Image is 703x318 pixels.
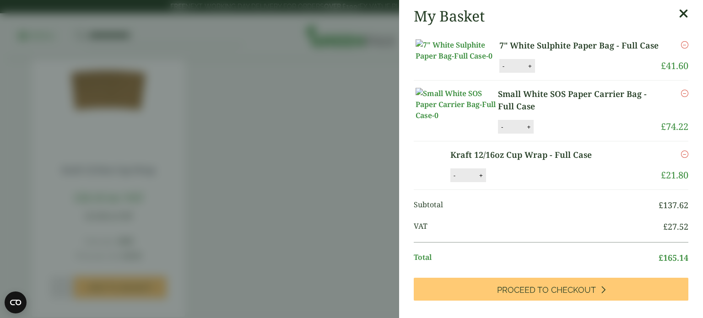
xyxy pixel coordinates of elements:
button: - [506,172,513,179]
button: + [531,172,541,179]
img: 7" White Sulphite Paper Bag-Full Case-0 [416,39,498,61]
a: Kraft 12/16oz Cup Wrap - Full Case [505,149,654,161]
bdi: 137.62 [659,199,688,210]
a: Small White SOS Paper Carrier Bag - Full Case [498,88,661,113]
span: £ [661,169,666,181]
bdi: 41.60 [661,59,688,72]
bdi: 165.14 [659,252,688,263]
a: Remove this item [681,39,688,50]
bdi: 27.52 [663,221,688,232]
button: - [498,123,506,131]
button: + [525,62,535,70]
a: Remove this item [681,149,688,160]
span: £ [659,199,663,210]
bdi: 74.22 [661,120,688,133]
span: Total [414,252,659,264]
button: + [524,123,533,131]
span: £ [663,221,668,232]
a: Remove this item [681,88,688,99]
span: VAT [414,221,663,233]
span: £ [661,120,666,133]
span: £ [659,252,663,263]
span: £ [661,59,666,72]
span: Proceed to Checkout [497,285,596,295]
button: - [500,62,507,70]
h2: My Basket [414,7,485,25]
img: Kraft 12/16oz Cup Wrap-Full Case of-0 [416,149,498,171]
img: Small White SOS Paper Carrier Bag-Full Case-0 [416,88,498,121]
button: Open CMP widget [5,291,27,313]
bdi: 21.80 [661,169,688,181]
span: Subtotal [414,199,659,211]
a: Proceed to Checkout [414,278,688,301]
a: 7" White Sulphite Paper Bag - Full Case [499,39,660,52]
